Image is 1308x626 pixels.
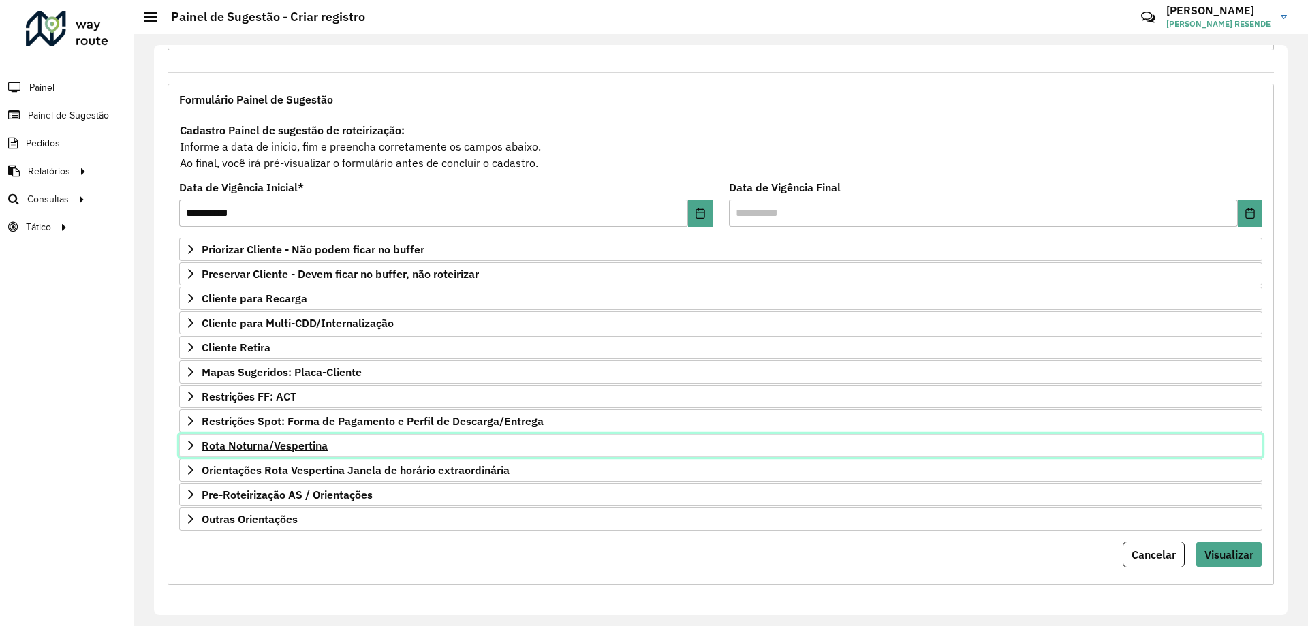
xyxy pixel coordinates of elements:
span: Pre-Roteirização AS / Orientações [202,489,373,500]
span: Orientações Rota Vespertina Janela de horário extraordinária [202,465,510,475]
a: Restrições Spot: Forma de Pagamento e Perfil de Descarga/Entrega [179,409,1262,433]
a: Orientações Rota Vespertina Janela de horário extraordinária [179,458,1262,482]
a: Contato Rápido [1134,3,1163,32]
button: Visualizar [1196,542,1262,567]
a: Rota Noturna/Vespertina [179,434,1262,457]
span: Painel de Sugestão [28,108,109,123]
label: Data de Vigência Inicial [179,179,304,195]
a: Cliente para Recarga [179,287,1262,310]
span: Tático [26,220,51,234]
span: Restrições Spot: Forma de Pagamento e Perfil de Descarga/Entrega [202,416,544,426]
span: Pedidos [26,136,60,151]
span: Visualizar [1204,548,1253,561]
span: Priorizar Cliente - Não podem ficar no buffer [202,244,424,255]
span: Cancelar [1132,548,1176,561]
span: Painel [29,80,54,95]
span: [PERSON_NAME] RESENDE [1166,18,1271,30]
span: Restrições FF: ACT [202,391,296,402]
span: Formulário Painel de Sugestão [179,94,333,105]
span: Preservar Cliente - Devem ficar no buffer, não roteirizar [202,268,479,279]
strong: Cadastro Painel de sugestão de roteirização: [180,123,405,137]
h3: [PERSON_NAME] [1166,4,1271,17]
span: Outras Orientações [202,514,298,525]
a: Mapas Sugeridos: Placa-Cliente [179,360,1262,384]
span: Cliente para Recarga [202,293,307,304]
span: Rota Noturna/Vespertina [202,440,328,451]
button: Choose Date [688,200,713,227]
a: Restrições FF: ACT [179,385,1262,408]
a: Cliente Retira [179,336,1262,359]
button: Cancelar [1123,542,1185,567]
span: Mapas Sugeridos: Placa-Cliente [202,366,362,377]
span: Relatórios [28,164,70,178]
a: Priorizar Cliente - Não podem ficar no buffer [179,238,1262,261]
a: Preservar Cliente - Devem ficar no buffer, não roteirizar [179,262,1262,285]
h2: Painel de Sugestão - Criar registro [157,10,365,25]
a: Pre-Roteirização AS / Orientações [179,483,1262,506]
label: Data de Vigência Final [729,179,841,195]
a: Outras Orientações [179,507,1262,531]
button: Choose Date [1238,200,1262,227]
span: Consultas [27,192,69,206]
span: Cliente Retira [202,342,270,353]
span: Cliente para Multi-CDD/Internalização [202,317,394,328]
a: Cliente para Multi-CDD/Internalização [179,311,1262,334]
div: Informe a data de inicio, fim e preencha corretamente os campos abaixo. Ao final, você irá pré-vi... [179,121,1262,172]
